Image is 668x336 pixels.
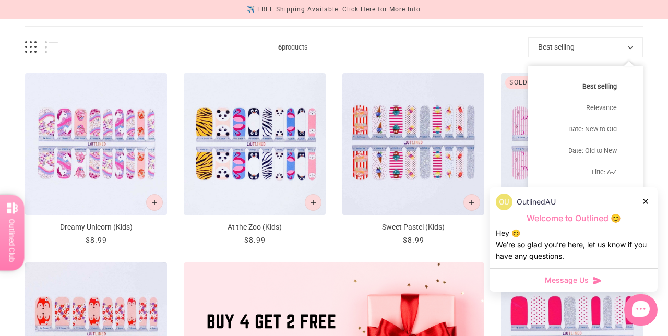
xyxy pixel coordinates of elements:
[305,194,321,211] button: Add to cart
[463,194,480,211] button: Add to cart
[528,37,643,57] button: Best selling
[501,73,643,246] a: Barbie Girls (Kids)
[184,73,326,246] a: At the Zoo (Kids)
[528,97,643,118] button: Relevance
[278,43,282,51] b: 6
[403,236,424,244] span: $8.99
[25,222,167,233] p: Dreamy Unicorn (Kids)
[545,275,589,285] span: Message Us
[517,196,556,208] p: OutlinedAU
[25,41,37,53] button: Grid view
[505,76,548,89] div: Sold out
[146,194,163,211] button: Add to cart
[496,213,651,224] p: Welcome to Outlined 😊
[342,73,484,246] a: Sweet Pastel (Kids)
[342,222,484,233] p: Sweet Pastel (Kids)
[528,140,643,161] button: Date: Old to New
[528,76,643,97] button: Best selling
[496,194,512,210] img: data:image/png;base64,iVBORw0KGgoAAAANSUhEUgAAACQAAAAkCAYAAADhAJiYAAAAAXNSR0IArs4c6QAAAh5JREFUWEf...
[184,222,326,233] p: At the Zoo (Kids)
[496,227,651,262] div: Hey 😊 We‘re so glad you’re here, let us know if you have any questions.
[247,4,421,15] div: ✈️ FREE Shipping Available. Click Here for More Info
[244,236,266,244] span: $8.99
[528,183,643,204] button: Title: Z-A
[528,118,643,140] button: Date: New to Old
[86,236,107,244] span: $8.99
[45,41,58,53] button: List view
[58,42,528,53] span: products
[25,73,167,246] a: Dreamy Unicorn (Kids)
[528,161,643,183] button: Title: A-Z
